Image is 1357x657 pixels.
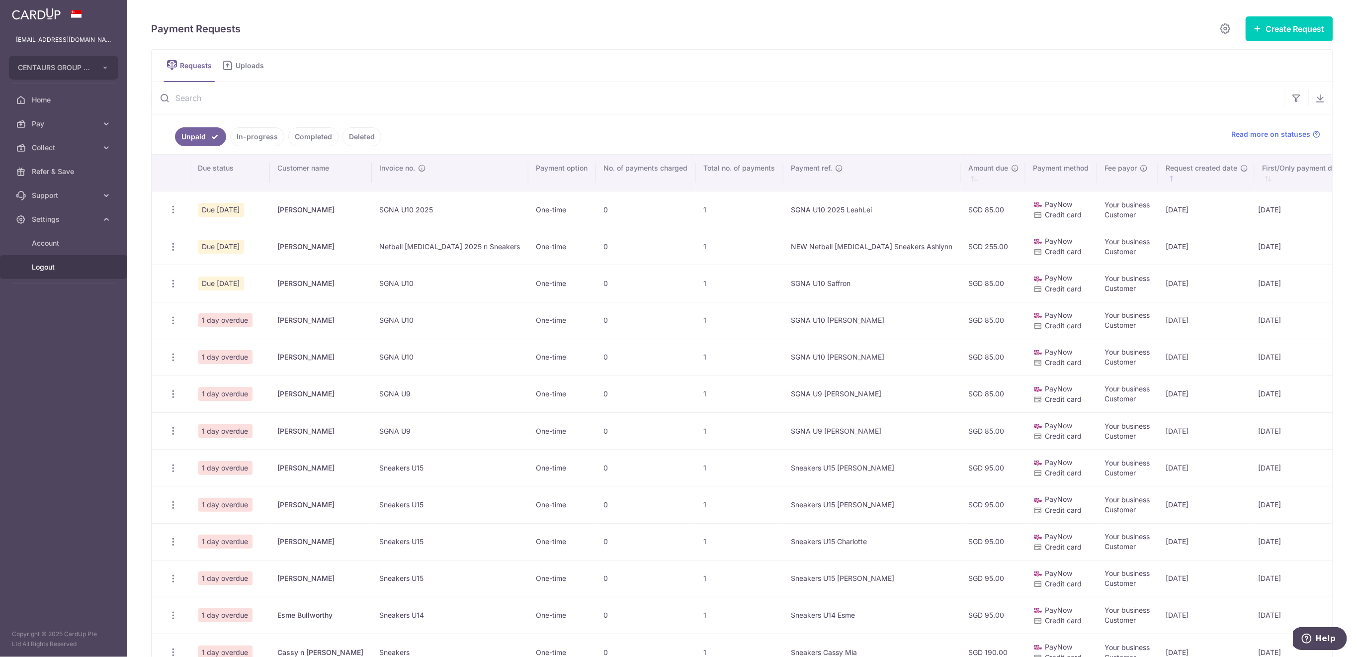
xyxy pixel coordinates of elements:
[1105,321,1136,329] span: Customer
[372,265,528,301] td: SGNA U10
[1045,247,1082,256] span: Credit card
[961,191,1025,228] td: SGD 85.00
[270,486,372,523] td: [PERSON_NAME]
[961,339,1025,375] td: SGD 85.00
[783,486,961,523] td: Sneakers U15 [PERSON_NAME]
[1045,543,1082,551] span: Credit card
[1033,348,1043,358] img: paynow-md-4fe65508ce96feda548756c5ee0e473c78d4820b8ea51387c6e4ad89e58a5e61.png
[1158,486,1255,523] td: [DATE]
[1105,505,1136,514] span: Customer
[528,412,596,449] td: One-time
[270,265,372,301] td: [PERSON_NAME]
[1105,432,1136,440] span: Customer
[1105,495,1150,504] span: Your business
[783,265,961,301] td: SGNA U10 Saffron
[1045,237,1073,245] span: PayNow
[175,127,226,146] a: Unpaid
[1097,155,1158,191] th: Fee payor
[1045,200,1073,208] span: PayNow
[1105,274,1150,282] span: Your business
[961,412,1025,449] td: SGD 85.00
[1033,495,1043,505] img: paynow-md-4fe65508ce96feda548756c5ee0e473c78d4820b8ea51387c6e4ad89e58a5e61.png
[1105,569,1150,577] span: Your business
[1045,348,1073,356] span: PayNow
[1033,532,1043,542] img: paynow-md-4fe65508ce96feda548756c5ee0e473c78d4820b8ea51387c6e4ad89e58a5e61.png
[528,597,596,634] td: One-time
[1105,284,1136,292] span: Customer
[1105,247,1136,256] span: Customer
[1045,469,1082,477] span: Credit card
[198,240,244,254] span: Due [DATE]
[528,486,596,523] td: One-time
[1045,532,1073,541] span: PayNow
[783,412,961,449] td: SGNA U9 [PERSON_NAME]
[528,155,596,191] th: Payment option
[1045,274,1073,282] span: PayNow
[18,63,91,73] span: CENTAURS GROUP PRIVATE LIMITED
[783,560,961,597] td: Sneakers U15 [PERSON_NAME]
[372,523,528,560] td: Sneakers U15
[783,375,961,412] td: SGNA U9 [PERSON_NAME]
[596,486,696,523] td: 0
[230,127,284,146] a: In-progress
[1105,311,1150,319] span: Your business
[961,560,1025,597] td: SGD 95.00
[1045,616,1082,625] span: Credit card
[270,302,372,339] td: [PERSON_NAME]
[528,449,596,486] td: One-time
[16,35,111,45] p: [EMAIL_ADDRESS][DOMAIN_NAME]
[32,119,97,129] span: Pay
[372,155,528,191] th: Invoice no.
[270,449,372,486] td: [PERSON_NAME]
[372,375,528,412] td: SGNA U9
[696,265,783,301] td: 1
[961,155,1025,191] th: Amount due : activate to sort column ascending
[372,228,528,265] td: Netball [MEDICAL_DATA] 2025 n Sneakers
[1045,421,1073,430] span: PayNow
[1232,129,1311,139] span: Read more on statuses
[1045,432,1082,440] span: Credit card
[696,560,783,597] td: 1
[32,190,97,200] span: Support
[783,339,961,375] td: SGNA U10 [PERSON_NAME]
[783,228,961,265] td: NEW Netball [MEDICAL_DATA] Sneakers Ashlynn
[1158,375,1255,412] td: [DATE]
[696,486,783,523] td: 1
[1158,155,1255,191] th: Request created date : activate to sort column ascending
[596,560,696,597] td: 0
[1105,606,1150,614] span: Your business
[270,412,372,449] td: [PERSON_NAME]
[969,163,1009,173] span: Amount due
[198,277,244,290] span: Due [DATE]
[164,50,215,82] a: Requests
[1293,627,1347,652] iframe: Opens a widget where you can find more information
[372,191,528,228] td: SGNA U10 2025
[288,127,339,146] a: Completed
[696,155,783,191] th: Total no. of payments
[270,191,372,228] td: [PERSON_NAME]
[1105,532,1150,541] span: Your business
[528,523,596,560] td: One-time
[783,597,961,634] td: Sneakers U14 Esme
[180,61,215,71] span: Requests
[1045,384,1073,393] span: PayNow
[236,61,271,71] span: Uploads
[372,412,528,449] td: SGNA U9
[198,203,244,217] span: Due [DATE]
[32,238,97,248] span: Account
[696,597,783,634] td: 1
[1158,302,1255,339] td: [DATE]
[783,449,961,486] td: Sneakers U15 [PERSON_NAME]
[1045,458,1073,467] span: PayNow
[596,265,696,301] td: 0
[1105,422,1150,430] span: Your business
[596,449,696,486] td: 0
[1158,449,1255,486] td: [DATE]
[1105,384,1150,393] span: Your business
[1158,523,1255,560] td: [DATE]
[704,163,775,173] span: Total no. of payments
[342,127,381,146] a: Deleted
[1166,163,1238,173] span: Request created date
[32,214,97,224] span: Settings
[1033,200,1043,210] img: paynow-md-4fe65508ce96feda548756c5ee0e473c78d4820b8ea51387c6e4ad89e58a5e61.png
